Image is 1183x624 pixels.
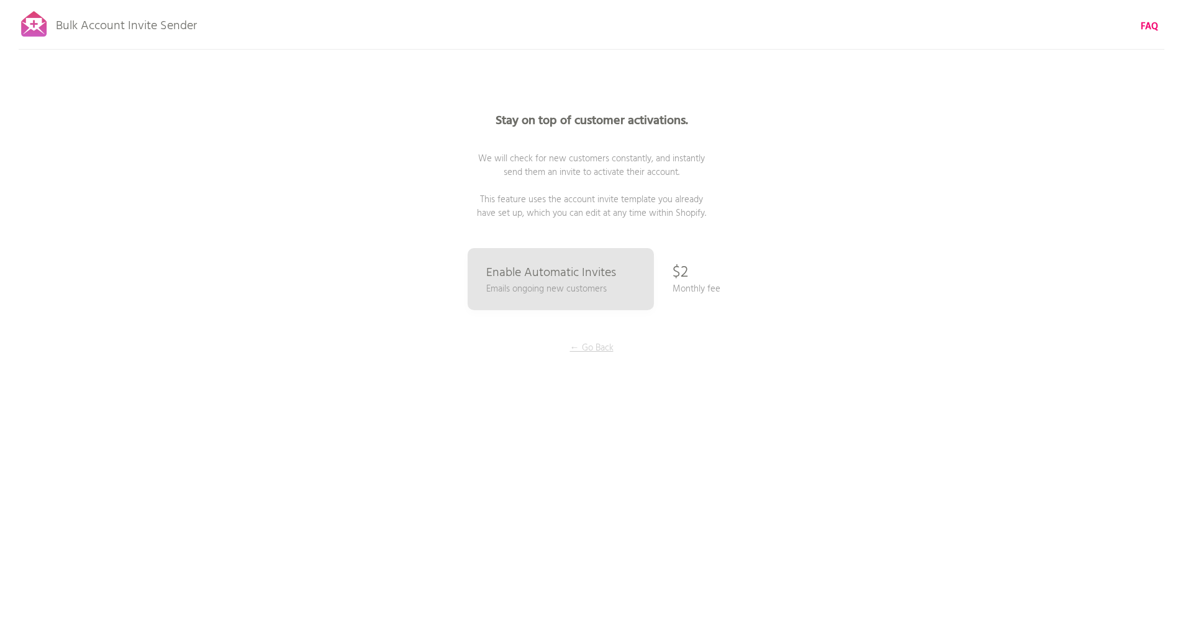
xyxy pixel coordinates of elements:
[477,151,706,221] span: We will check for new customers constantly, and instantly send them an invite to activate their a...
[673,282,720,296] p: Monthly fee
[1141,20,1158,33] a: FAQ
[1141,19,1158,34] b: FAQ
[56,7,197,38] p: Bulk Account Invite Sender
[545,341,638,355] p: ← Go Back
[486,282,607,296] p: Emails ongoing new customers
[468,248,654,310] a: Enable Automatic Invites Emails ongoing new customers
[673,254,688,292] p: $2
[496,111,688,131] b: Stay on top of customer activations.
[486,267,616,279] p: Enable Automatic Invites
